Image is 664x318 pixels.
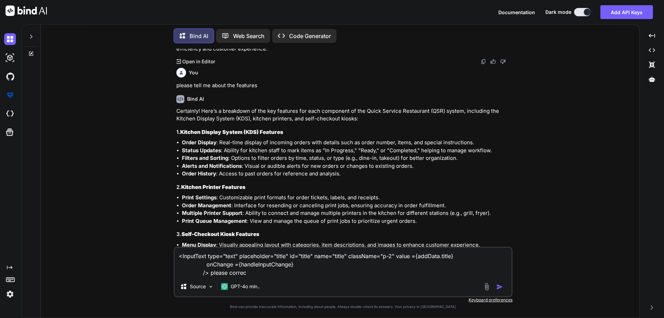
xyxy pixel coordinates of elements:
[182,202,231,209] strong: Order Management
[190,283,206,290] p: Source
[221,283,228,290] img: GPT-4o mini
[233,32,265,40] p: Web Search
[481,59,486,64] img: copy
[500,59,506,64] img: dislike
[182,154,511,162] li: : Options to filter orders by time, status, or type (e.g., dine-in, takeout) for better organizat...
[182,58,215,65] p: Open in Editor
[496,283,503,290] img: icon
[600,5,653,19] button: Add API Keys
[182,218,247,224] strong: Print Queue Management
[182,147,221,154] strong: Status Updates
[4,89,16,101] img: premium
[182,194,216,201] strong: Print Settings
[176,230,511,238] h3: 3.
[182,241,511,249] li: : Visually appealing layout with categories, item descriptions, and images to enhance customer ex...
[182,242,216,248] strong: Menu Display
[174,304,513,309] p: Bind can provide inaccurate information, including about people. Always double-check its answers....
[490,59,496,64] img: like
[176,82,511,90] p: please tell me about the features
[4,52,16,64] img: darkAi-studio
[4,33,16,45] img: darkChat
[181,184,246,190] strong: Kitchen Printer Features
[190,32,208,40] p: Bind AI
[231,283,260,290] p: GPT-4o min..
[182,139,216,146] strong: Order Display
[180,129,283,135] strong: Kitchen Display System (KDS) Features
[545,9,571,16] span: Dark mode
[4,108,16,120] img: cloudideIcon
[182,194,511,202] li: : Customizable print formats for order tickets, labels, and receipts.
[182,155,228,161] strong: Filters and Sorting
[182,170,511,178] li: : Access to past orders for reference and analysis.
[4,288,16,300] img: settings
[182,163,242,169] strong: Alerts and Notifications
[182,231,259,237] strong: Self-Checkout Kiosk Features
[498,9,535,16] button: Documentation
[176,128,511,136] h3: 1.
[189,69,198,76] h6: You
[176,107,511,123] p: Certainly! Here’s a breakdown of the key features for each component of the Quick Service Restaur...
[182,170,216,177] strong: Order History
[182,202,511,210] li: : Interface for resending or canceling print jobs, ensuring accuracy in order fulfillment.
[6,6,47,16] img: Bind AI
[182,217,511,225] li: : View and manage the queue of print jobs to prioritize urgent orders.
[187,96,204,102] h6: Bind AI
[174,297,513,303] p: Keyboard preferences
[182,209,511,217] li: : Ability to connect and manage multiple printers in the kitchen for different stations (e.g., gr...
[4,71,16,82] img: githubDark
[208,284,214,290] img: Pick Models
[175,248,511,277] textarea: <InputText type="text" placeholder="title" id="title" name="title" className="p-2" value ={addDat...
[176,183,511,191] h3: 2.
[182,210,242,216] strong: Multiple Printer Support
[498,9,535,15] span: Documentation
[289,32,331,40] p: Code Generator
[182,139,511,147] li: : Real-time display of incoming orders with details such as order number, items, and special inst...
[182,147,511,155] li: : Ability for kitchen staff to mark items as "In Progress," "Ready," or "Completed," helping to m...
[483,283,491,291] img: attachment
[182,162,511,170] li: : Visual or audible alerts for new orders or changes to existing orders.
